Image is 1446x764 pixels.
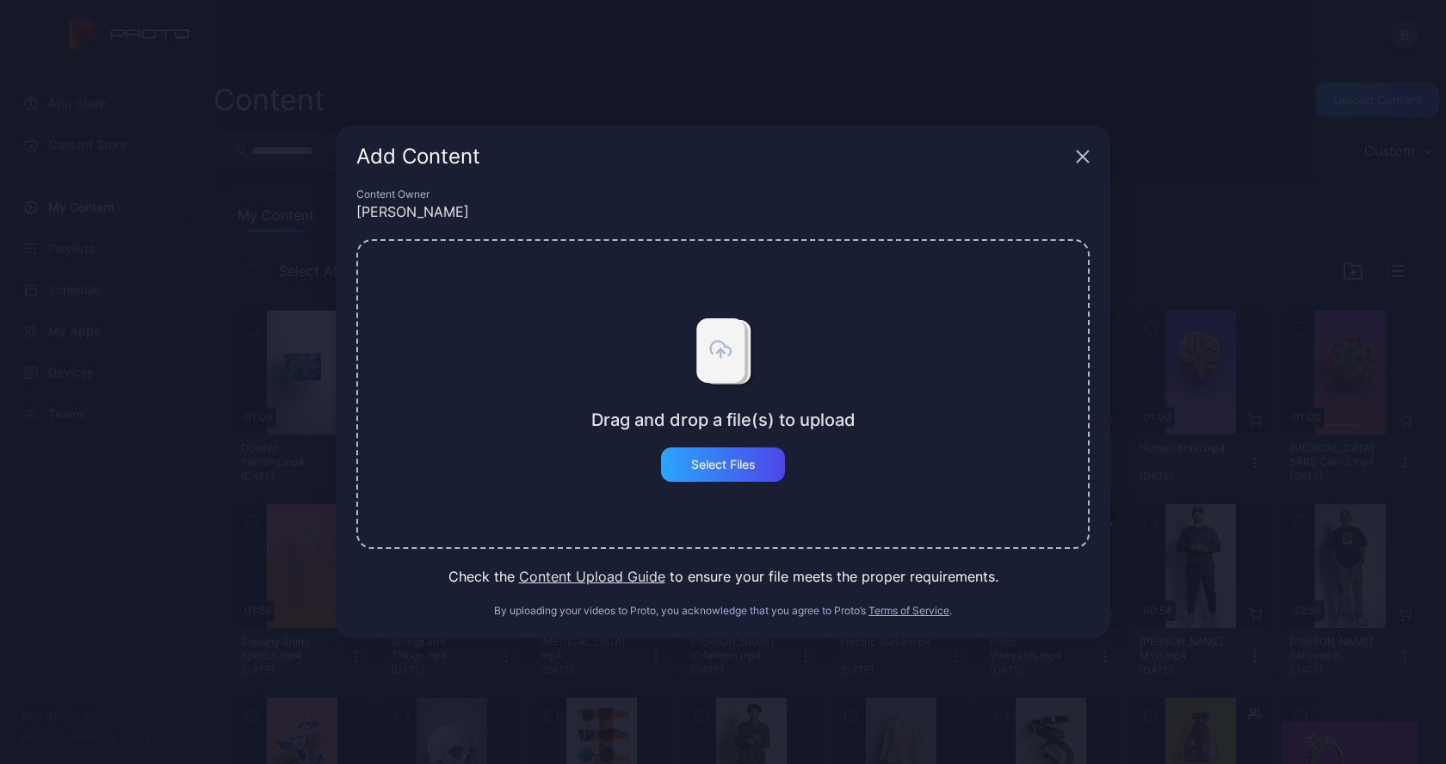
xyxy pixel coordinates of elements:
[661,447,785,482] button: Select Files
[356,566,1090,587] div: Check the to ensure your file meets the proper requirements.
[591,410,856,430] div: Drag and drop a file(s) to upload
[691,458,756,471] div: Select Files
[519,566,665,587] button: Content Upload Guide
[356,188,1090,201] div: Content Owner
[356,146,1069,167] div: Add Content
[356,604,1090,618] div: By uploading your videos to Proto, you acknowledge that you agree to Proto’s .
[868,604,949,618] button: Terms of Service
[356,201,1090,222] div: [PERSON_NAME]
